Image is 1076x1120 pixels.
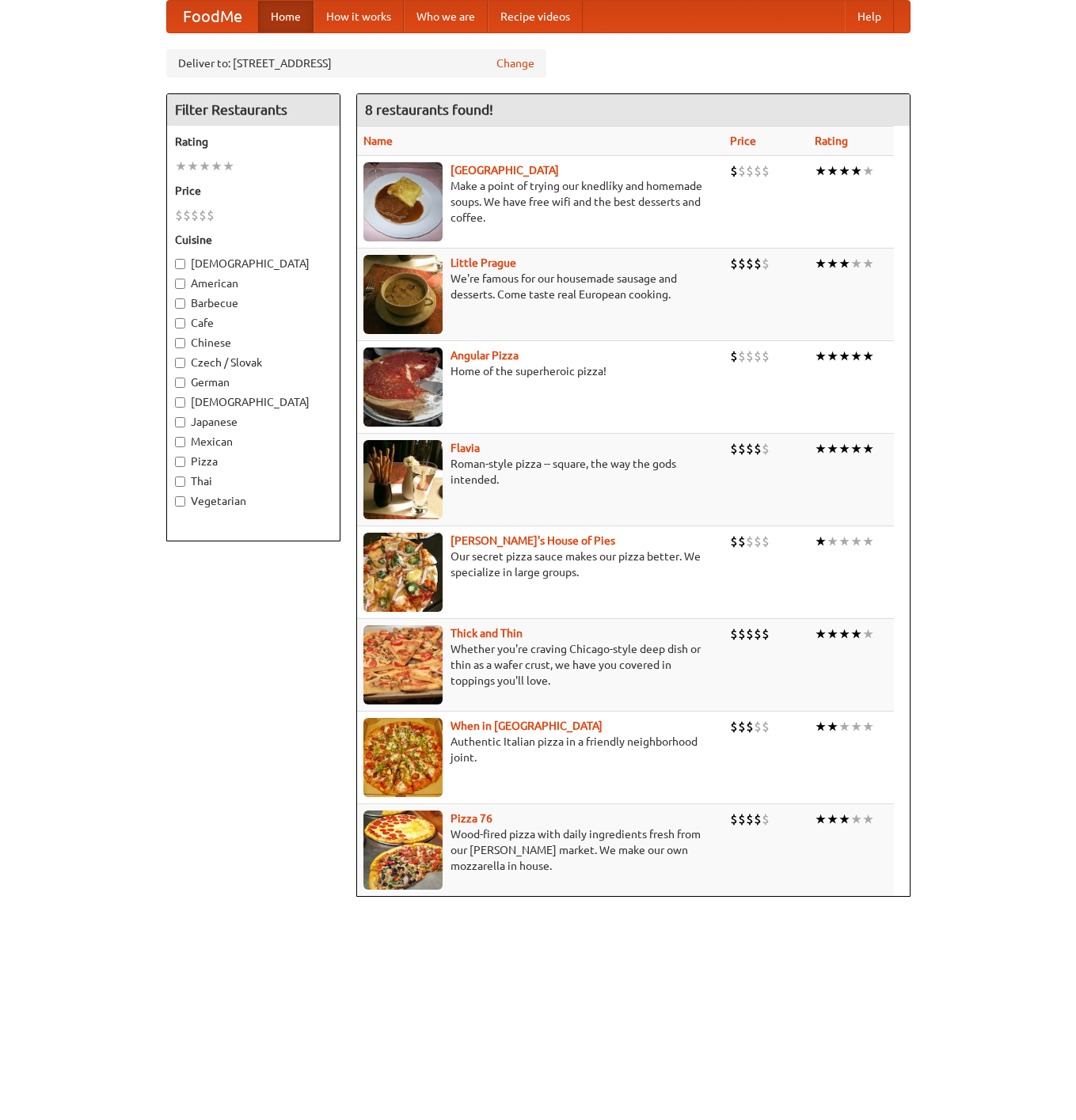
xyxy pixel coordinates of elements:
[754,347,762,365] li: $
[488,1,583,32] a: Recipe videos
[363,363,718,379] p: Home of the superheroic pizza!
[862,533,874,550] li: ★
[175,457,185,467] input: Pizza
[862,255,874,272] li: ★
[850,625,862,643] li: ★
[762,347,770,365] li: $
[175,295,332,311] label: Barbecue
[730,255,738,272] li: $
[827,255,838,272] li: ★
[838,255,850,272] li: ★
[738,162,746,180] li: $
[730,440,738,457] li: $
[746,533,754,550] li: $
[175,496,185,507] input: Vegetarian
[363,811,443,890] img: pizza76.jpg
[211,158,222,175] li: ★
[363,734,718,765] p: Authentic Italian pizza in a friendly neighborhood joint.
[175,394,332,410] label: [DEMOGRAPHIC_DATA]
[363,347,443,427] img: angular.jpg
[175,473,332,489] label: Thai
[746,625,754,643] li: $
[746,440,754,457] li: $
[815,347,827,365] li: ★
[862,162,874,180] li: ★
[363,533,443,612] img: luigis.jpg
[738,625,746,643] li: $
[746,347,754,365] li: $
[738,533,746,550] li: $
[175,434,332,450] label: Mexican
[167,94,340,126] h4: Filter Restaurants
[838,162,850,180] li: ★
[363,162,443,241] img: czechpoint.jpg
[175,378,185,388] input: German
[365,102,493,117] ng-pluralize: 8 restaurants found!
[746,811,754,828] li: $
[451,442,480,454] a: Flavia
[815,718,827,735] li: ★
[838,718,850,735] li: ★
[404,1,488,32] a: Who we are
[363,255,443,334] img: littleprague.jpg
[258,1,314,32] a: Home
[762,811,770,828] li: $
[175,279,185,289] input: American
[191,207,199,224] li: $
[451,534,615,547] a: [PERSON_NAME]'s House of Pies
[850,811,862,828] li: ★
[730,811,738,828] li: $
[862,625,874,643] li: ★
[827,625,838,643] li: ★
[175,256,332,271] label: [DEMOGRAPHIC_DATA]
[754,162,762,180] li: $
[850,718,862,735] li: ★
[827,811,838,828] li: ★
[762,718,770,735] li: $
[175,232,332,248] h5: Cuisine
[199,158,211,175] li: ★
[175,454,332,469] label: Pizza
[815,162,827,180] li: ★
[363,625,443,704] img: thick.jpg
[827,718,838,735] li: ★
[451,164,559,177] a: [GEOGRAPHIC_DATA]
[175,298,185,309] input: Barbecue
[175,207,183,224] li: $
[838,347,850,365] li: ★
[451,349,519,362] b: Angular Pizza
[827,162,838,180] li: ★
[738,255,746,272] li: $
[815,811,827,828] li: ★
[754,811,762,828] li: $
[363,135,393,147] a: Name
[815,533,827,550] li: ★
[175,134,332,150] h5: Rating
[175,338,185,348] input: Chinese
[838,440,850,457] li: ★
[738,811,746,828] li: $
[754,255,762,272] li: $
[838,625,850,643] li: ★
[363,178,718,226] p: Make a point of trying our knedlíky and homemade soups. We have free wifi and the best desserts a...
[207,207,215,224] li: $
[496,55,534,71] a: Change
[762,440,770,457] li: $
[827,440,838,457] li: ★
[746,255,754,272] li: $
[762,162,770,180] li: $
[199,207,207,224] li: $
[850,162,862,180] li: ★
[175,355,332,370] label: Czech / Slovak
[762,625,770,643] li: $
[730,625,738,643] li: $
[815,440,827,457] li: ★
[451,719,603,732] a: When in [GEOGRAPHIC_DATA]
[754,533,762,550] li: $
[815,135,848,147] a: Rating
[175,259,185,269] input: [DEMOGRAPHIC_DATA]
[363,826,718,874] p: Wood-fired pizza with daily ingredients fresh from our [PERSON_NAME] market. We make our own mozz...
[187,158,199,175] li: ★
[175,318,185,328] input: Cafe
